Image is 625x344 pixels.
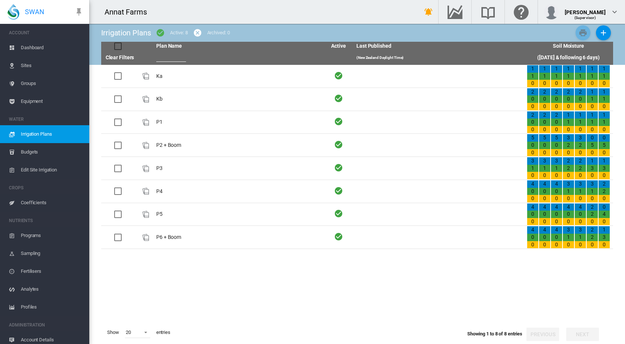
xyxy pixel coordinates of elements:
div: 3 [539,157,550,165]
div: 0 [551,188,562,195]
a: Clear Filters [106,54,134,60]
div: 0 [527,211,538,218]
th: Last Published [353,42,524,51]
img: product-image-placeholder.png [141,72,150,81]
div: 1 [563,73,574,80]
div: 2 [575,165,586,172]
div: 1 [563,234,574,241]
div: 3 [599,234,610,241]
div: 4 [527,180,538,188]
div: 1 [599,157,610,165]
div: 0 [575,241,586,249]
div: 0 [551,172,562,179]
div: 0 [539,218,550,225]
span: ADMINISTRATION [9,319,83,331]
div: 0 [563,195,574,202]
div: 0 [587,80,598,87]
div: 0 [539,126,550,133]
div: 0 [575,218,586,225]
div: 0 [527,119,538,126]
div: 0 [575,149,586,157]
span: NUTRIENTS [9,215,83,227]
th: Active [324,42,353,51]
div: 0 [599,218,610,225]
div: 0 [539,211,550,218]
div: 0 [539,241,550,249]
div: 2 [551,88,562,96]
div: 4 [551,226,562,234]
div: 0 [599,126,610,133]
td: P6 + Boom [153,226,324,249]
div: 1 [587,111,598,119]
div: 20 [126,329,131,335]
div: 0 [527,218,538,225]
div: 1 [599,226,610,234]
div: 0 [599,134,610,142]
div: 2 [587,234,598,241]
div: 1 [599,119,610,126]
button: Previous [526,328,559,341]
td: P5 [153,203,324,226]
div: 1 [587,88,598,96]
div: 1 [575,188,586,195]
div: 4 [527,226,538,234]
div: 0 [563,103,574,110]
span: Budgets [21,143,83,161]
td: 4 0 0 4 0 0 4 0 0 3 1 0 3 1 0 2 2 0 1 3 0 [524,226,613,249]
div: 0 [575,195,586,202]
div: Plan Id: 39066 [141,118,150,127]
span: Show [104,326,122,339]
div: 1 [587,157,598,165]
div: 5 [551,134,562,142]
div: 1 [575,65,586,73]
div: 0 [539,172,550,179]
md-icon: icon-printer [578,28,587,37]
td: 2 0 0 2 0 0 2 0 0 1 1 0 1 1 0 1 1 0 1 1 0 [524,111,613,134]
img: product-image-placeholder.png [141,210,150,219]
div: 0 [551,211,562,218]
div: 1 [563,111,574,119]
div: 2 [587,203,598,211]
div: 0 [539,149,550,157]
div: 0 [575,126,586,133]
div: 3 [527,157,538,165]
span: (Supervisor) [574,16,596,20]
td: Kb [153,88,324,111]
span: Dashboard [21,39,83,57]
img: product-image-placeholder.png [141,118,150,127]
button: icon-bell-ring [421,4,436,19]
td: Ka [153,65,324,88]
div: 1 [539,65,550,73]
div: 0 [587,149,598,157]
td: 2 0 0 2 0 0 2 0 0 2 0 0 2 0 0 1 1 0 1 1 0 [524,88,613,111]
div: 4 [575,203,586,211]
div: Plan Id: 39070 [141,187,150,196]
div: 2 [551,111,562,119]
button: Print Irrigation Plans [576,25,590,40]
td: 5 0 0 5 0 0 5 0 0 3 2 0 3 2 0 0 5 0 0 5 0 [524,134,613,157]
div: 0 [527,103,538,110]
div: 0 [587,172,598,179]
div: 3 [563,226,574,234]
img: product-image-placeholder.png [141,187,150,196]
div: 1 [563,65,574,73]
div: 2 [539,111,550,119]
div: 3 [575,180,586,188]
div: Plan Id: 39068 [141,141,150,150]
div: Annat Farms [105,7,154,17]
div: 0 [527,142,538,149]
div: 0 [587,126,598,133]
div: 0 [563,80,574,87]
img: profile.jpg [544,4,559,19]
div: 4 [551,203,562,211]
td: P4 [153,180,324,203]
div: 0 [551,241,562,249]
div: 3 [587,180,598,188]
div: 0 [563,241,574,249]
span: Irrigation Plans [21,125,83,143]
span: Analytes [21,280,83,298]
div: 3 [575,226,586,234]
th: (New Zealand Daylight Time) [353,51,524,65]
div: 0 [527,80,538,87]
div: 0 [539,188,550,195]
